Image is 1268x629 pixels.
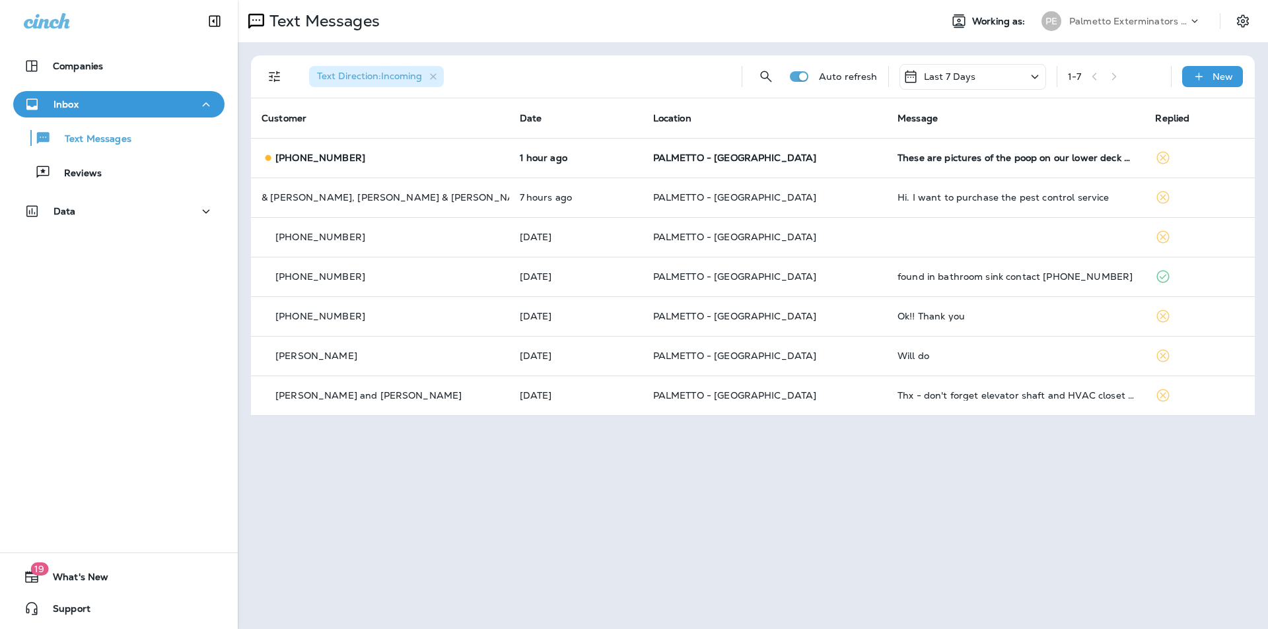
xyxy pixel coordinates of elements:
span: 19 [30,562,48,576]
p: Aug 21, 2025 10:41 AM [520,311,632,321]
p: [PERSON_NAME] [275,350,357,361]
div: Hi. I want to purchase the pest control service [898,192,1135,203]
span: Text Direction : Incoming [317,70,422,82]
p: Reviews [51,168,102,180]
div: Ok!! Thank you [898,311,1135,321]
div: Will do [898,350,1135,361]
span: Replied [1155,112,1189,124]
span: Customer [262,112,306,124]
span: Working as: [972,16,1028,27]
span: PALMETTO - [GEOGRAPHIC_DATA] [653,231,817,243]
span: PALMETTO - [GEOGRAPHIC_DATA] [653,350,817,362]
p: Last 7 Days [924,71,976,82]
span: Support [40,603,90,619]
p: & [PERSON_NAME], [PERSON_NAME] & [PERSON_NAME] [262,192,532,203]
p: Aug 21, 2025 02:20 PM [520,232,632,242]
p: Aug 20, 2025 11:45 AM [520,350,632,361]
p: Auto refresh [819,71,878,82]
span: PALMETTO - [GEOGRAPHIC_DATA] [653,310,817,322]
span: Message [898,112,938,124]
button: Reviews [13,158,225,186]
button: Text Messages [13,124,225,152]
div: These are pictures of the poop on our lower deck at 68 Pleasant Valley Trl, Travelers Rest. [898,152,1135,163]
span: PALMETTO - [GEOGRAPHIC_DATA] [653,271,817,282]
div: Text Direction:Incoming [309,66,444,87]
span: [PHONE_NUMBER] [275,310,365,322]
button: Collapse Sidebar [196,8,233,34]
span: PALMETTO - [GEOGRAPHIC_DATA] [653,389,817,401]
span: Date [520,112,542,124]
p: Text Messages [52,133,131,146]
button: Search Messages [753,63,779,90]
span: Location [653,112,691,124]
p: Text Messages [264,11,380,31]
span: found in bathroom sink contact [PHONE_NUMBER] [898,271,1133,282]
span: What's New [40,572,108,587]
button: Settings [1231,9,1255,33]
div: Thx - don't forget elevator shaft and HVAC closet - I imagine Hunter will remind you as well [898,390,1135,401]
span: PALMETTO - [GEOGRAPHIC_DATA] [653,152,817,164]
span: [PHONE_NUMBER] [275,152,365,164]
p: Inbox [53,99,79,110]
button: Support [13,595,225,622]
p: Palmetto Exterminators LLC [1069,16,1188,26]
p: Data [53,206,76,216]
p: Aug 20, 2025 11:45 AM [520,390,632,401]
p: Aug 22, 2025 07:16 AM [520,192,632,203]
button: Filters [262,63,288,90]
span: [PHONE_NUMBER] [275,231,365,243]
button: Companies [13,53,225,79]
button: Data [13,198,225,224]
p: Companies [53,61,103,71]
p: Aug 22, 2025 12:39 PM [520,152,632,163]
p: Aug 21, 2025 11:21 AM [520,271,632,282]
div: found in bathroom sink contact 862-432-2840 [898,271,1135,282]
div: 1 - 7 [1068,71,1081,82]
div: PE [1041,11,1061,31]
button: 19What's New [13,564,225,590]
span: [PHONE_NUMBER] [275,271,365,282]
p: [PERSON_NAME] and [PERSON_NAME] [275,390,462,401]
button: Inbox [13,91,225,117]
span: PALMETTO - [GEOGRAPHIC_DATA] [653,191,817,203]
p: New [1213,71,1233,82]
